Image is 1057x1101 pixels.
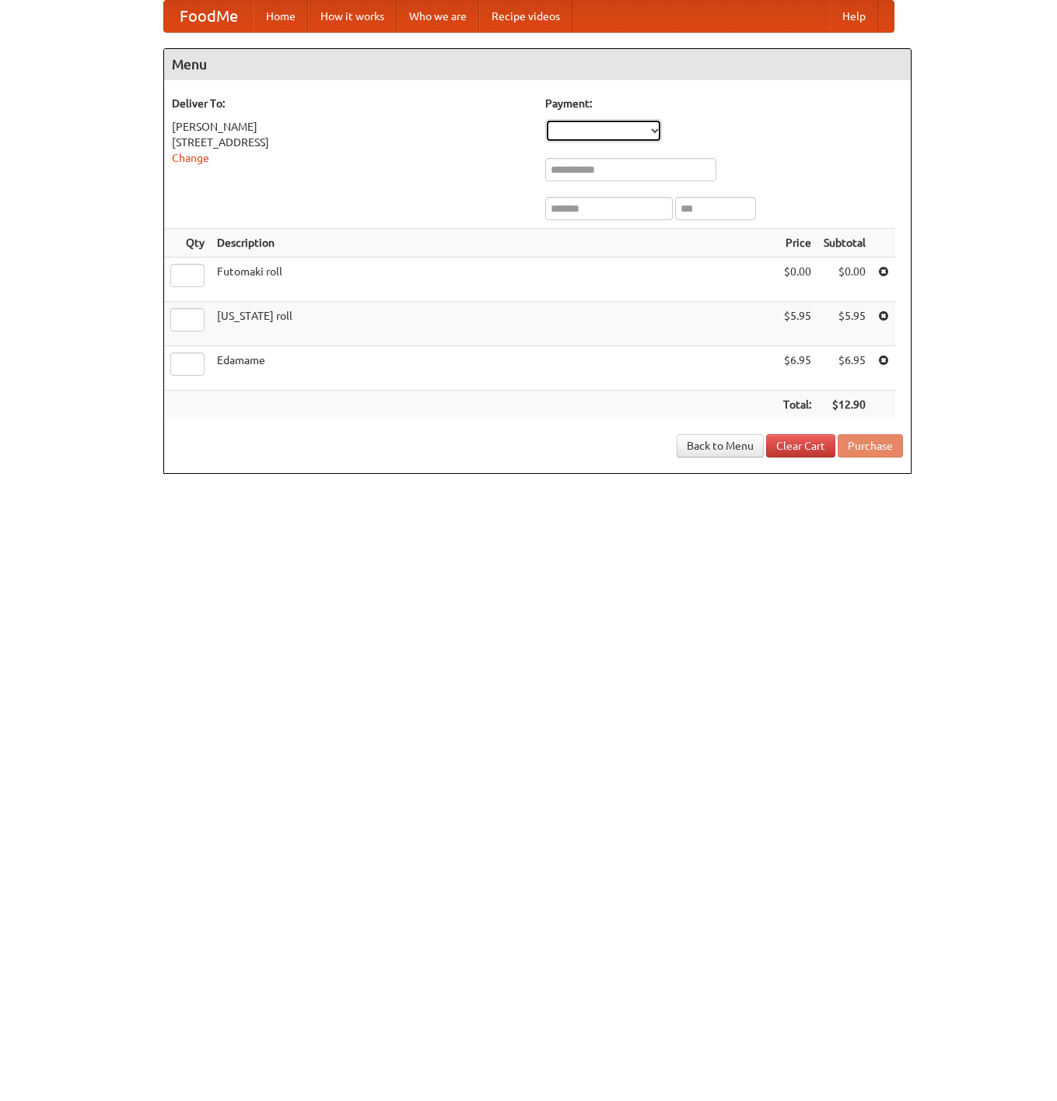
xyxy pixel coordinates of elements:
th: Description [211,229,777,258]
a: Clear Cart [766,434,835,458]
td: $6.95 [777,346,817,391]
th: Total: [777,391,817,419]
th: $12.90 [817,391,872,419]
a: Recipe videos [479,1,572,32]
td: $5.95 [777,302,817,346]
h4: Menu [164,49,911,80]
a: Who we are [397,1,479,32]
td: Futomaki roll [211,258,777,302]
td: $0.00 [817,258,872,302]
th: Qty [164,229,211,258]
td: $6.95 [817,346,872,391]
h5: Deliver To: [172,96,530,111]
button: Purchase [838,434,903,458]
a: How it works [308,1,397,32]
td: $0.00 [777,258,817,302]
a: FoodMe [164,1,254,32]
th: Price [777,229,817,258]
h5: Payment: [545,96,903,111]
td: $5.95 [817,302,872,346]
td: Edamame [211,346,777,391]
a: Back to Menu [677,434,764,458]
a: Change [172,152,209,164]
div: [STREET_ADDRESS] [172,135,530,150]
a: Help [830,1,878,32]
div: [PERSON_NAME] [172,119,530,135]
td: [US_STATE] roll [211,302,777,346]
th: Subtotal [817,229,872,258]
a: Home [254,1,308,32]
